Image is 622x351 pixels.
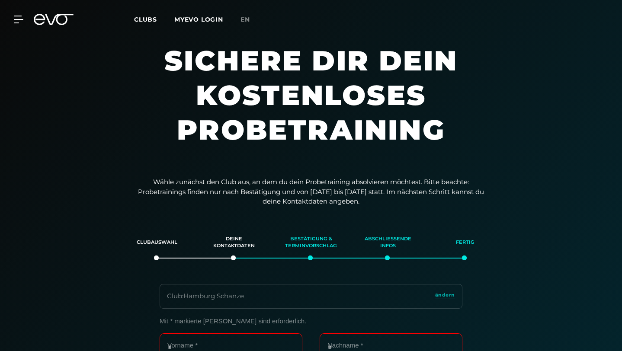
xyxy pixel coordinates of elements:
span: Clubs [134,16,157,23]
p: Mit * markierte [PERSON_NAME] sind erforderlich. [160,317,462,325]
a: MYEVO LOGIN [174,16,223,23]
div: Abschließende Infos [360,231,416,254]
div: Club : Hamburg Schanze [167,291,244,301]
div: Clubauswahl [129,231,185,254]
p: Wähle zunächst den Club aus, an dem du dein Probetraining absolvieren möchtest. Bitte beachte: Pr... [138,177,484,207]
div: Deine Kontaktdaten [206,231,262,254]
span: en [240,16,250,23]
span: ändern [435,291,455,299]
a: ändern [435,291,455,301]
a: en [240,15,260,25]
h1: Sichere dir dein kostenloses Probetraining [112,43,510,164]
a: Clubs [134,15,174,23]
div: Bestätigung & Terminvorschlag [283,231,339,254]
div: Fertig [437,231,493,254]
